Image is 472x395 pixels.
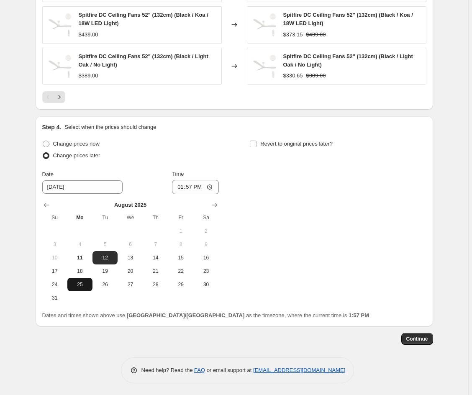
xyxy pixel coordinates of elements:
[79,31,98,39] div: $439.00
[146,254,165,261] span: 14
[79,12,208,26] span: Spitfire DC Ceiling Fans 52" (132cm) (Black / Koa / 18W LED Light)
[283,72,303,80] div: $330.65
[283,53,413,68] span: Spitfire DC Ceiling Fans 52" (132cm) (Black / Light Oak / No Light)
[92,211,118,224] th: Tuesday
[67,264,92,278] button: Monday August 18 2025
[42,251,67,264] button: Sunday August 10 2025
[71,268,89,274] span: 18
[67,251,92,264] button: Today Monday August 11 2025
[146,268,165,274] span: 21
[46,281,64,288] span: 24
[406,336,428,342] span: Continue
[121,268,139,274] span: 20
[205,367,253,373] span: or email support at
[172,180,219,194] input: 12:00
[96,254,114,261] span: 12
[41,199,52,211] button: Show previous month, July 2025
[118,264,143,278] button: Wednesday August 20 2025
[54,91,65,103] button: Next
[172,268,190,274] span: 22
[71,241,89,248] span: 4
[118,211,143,224] th: Wednesday
[46,214,64,221] span: Su
[193,211,218,224] th: Saturday
[172,281,190,288] span: 29
[127,312,244,318] b: [GEOGRAPHIC_DATA]/[GEOGRAPHIC_DATA]
[118,251,143,264] button: Wednesday August 13 2025
[64,123,156,131] p: Select when the prices should change
[118,278,143,291] button: Wednesday August 27 2025
[79,53,208,68] span: Spitfire DC Ceiling Fans 52" (132cm) (Black / Light Oak / No Light)
[168,251,193,264] button: Friday August 15 2025
[143,211,168,224] th: Thursday
[172,214,190,221] span: Fr
[118,238,143,251] button: Wednesday August 6 2025
[143,251,168,264] button: Thursday August 14 2025
[42,211,67,224] th: Sunday
[253,367,345,373] a: [EMAIL_ADDRESS][DOMAIN_NAME]
[67,238,92,251] button: Monday August 4 2025
[42,291,67,305] button: Sunday August 31 2025
[46,268,64,274] span: 17
[172,241,190,248] span: 8
[121,241,139,248] span: 6
[46,241,64,248] span: 3
[92,251,118,264] button: Tuesday August 12 2025
[42,180,123,194] input: 8/11/2025
[92,238,118,251] button: Tuesday August 5 2025
[401,333,433,345] button: Continue
[194,367,205,373] a: FAQ
[168,238,193,251] button: Friday August 8 2025
[172,228,190,234] span: 1
[92,264,118,278] button: Tuesday August 19 2025
[146,241,165,248] span: 7
[209,199,221,211] button: Show next month, September 2025
[193,224,218,238] button: Saturday August 2 2025
[306,72,326,80] strike: $389.00
[79,72,98,80] div: $389.00
[121,254,139,261] span: 13
[46,295,64,301] span: 31
[46,254,64,261] span: 10
[197,214,215,221] span: Sa
[172,171,184,177] span: Time
[168,264,193,278] button: Friday August 22 2025
[197,241,215,248] span: 9
[193,251,218,264] button: Saturday August 16 2025
[251,12,277,37] img: white-whitewash_6979ca38-e90e-479c-9f2d-405fba3a678b_80x.jpg
[96,268,114,274] span: 19
[71,254,89,261] span: 11
[42,123,62,131] h2: Step 4.
[42,91,65,103] nav: Pagination
[53,152,100,159] span: Change prices later
[92,278,118,291] button: Tuesday August 26 2025
[283,12,413,26] span: Spitfire DC Ceiling Fans 52" (132cm) (Black / Koa / 18W LED Light)
[71,281,89,288] span: 25
[67,278,92,291] button: Monday August 25 2025
[283,31,303,39] div: $373.15
[42,171,54,177] span: Date
[42,278,67,291] button: Sunday August 24 2025
[71,214,89,221] span: Mo
[141,367,195,373] span: Need help? Read the
[121,281,139,288] span: 27
[42,312,369,318] span: Dates and times shown above use as the timezone, where the current time is
[121,214,139,221] span: We
[251,54,277,79] img: white-whitewash_6979ca38-e90e-479c-9f2d-405fba3a678b_80x.jpg
[146,214,165,221] span: Th
[260,141,333,147] span: Revert to original prices later?
[143,238,168,251] button: Thursday August 7 2025
[197,281,215,288] span: 30
[96,241,114,248] span: 5
[306,31,326,39] strike: $439.00
[143,264,168,278] button: Thursday August 21 2025
[42,238,67,251] button: Sunday August 3 2025
[172,254,190,261] span: 15
[197,228,215,234] span: 2
[168,278,193,291] button: Friday August 29 2025
[47,12,72,37] img: white-whitewash_6979ca38-e90e-479c-9f2d-405fba3a678b_80x.jpg
[349,312,369,318] b: 1:57 PM
[96,214,114,221] span: Tu
[193,238,218,251] button: Saturday August 9 2025
[96,281,114,288] span: 26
